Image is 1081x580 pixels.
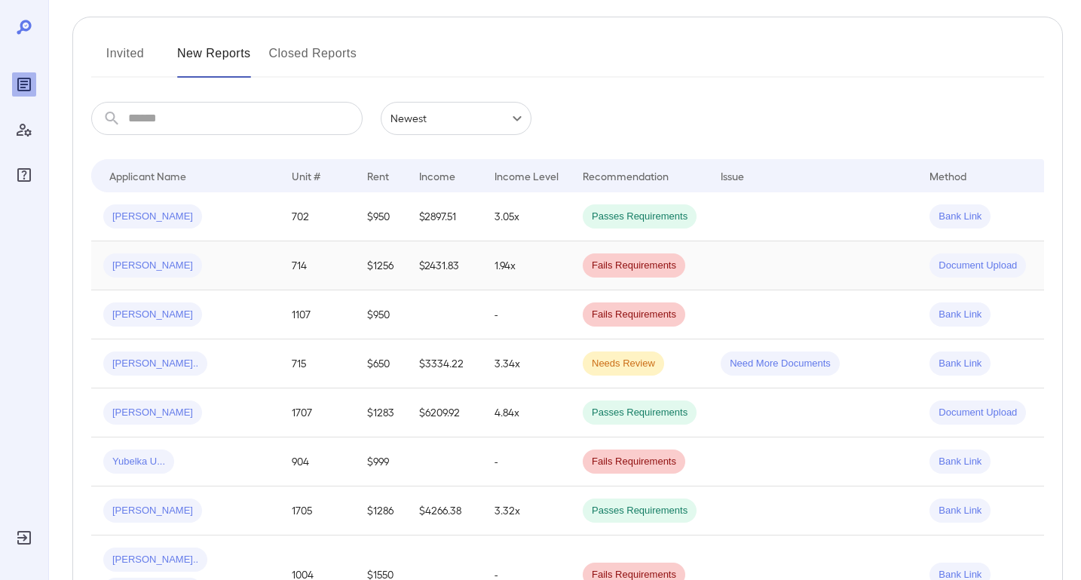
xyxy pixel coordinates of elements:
span: Bank Link [929,308,991,322]
div: Rent [367,167,391,185]
td: 702 [280,192,355,241]
td: $1283 [355,388,407,437]
span: Passes Requirements [583,406,697,420]
span: [PERSON_NAME] [103,504,202,518]
td: 715 [280,339,355,388]
span: Passes Requirements [583,504,697,518]
td: 904 [280,437,355,486]
span: [PERSON_NAME].. [103,357,207,371]
div: Unit # [292,167,320,185]
div: Newest [381,102,531,135]
span: Bank Link [929,504,991,518]
div: Applicant Name [109,167,186,185]
td: 1.94x [482,241,571,290]
td: $1256 [355,241,407,290]
span: Fails Requirements [583,455,685,469]
td: 714 [280,241,355,290]
span: [PERSON_NAME] [103,308,202,322]
td: $2431.83 [407,241,482,290]
span: [PERSON_NAME] [103,259,202,273]
div: Manage Users [12,118,36,142]
span: Bank Link [929,210,991,224]
td: 4.84x [482,388,571,437]
div: Income Level [495,167,559,185]
span: Bank Link [929,455,991,469]
div: Reports [12,72,36,97]
span: Fails Requirements [583,308,685,322]
span: Needs Review [583,357,664,371]
td: 3.05x [482,192,571,241]
span: Passes Requirements [583,210,697,224]
td: 3.32x [482,486,571,536]
div: FAQ [12,163,36,187]
div: Income [419,167,455,185]
td: $650 [355,339,407,388]
td: 1107 [280,290,355,339]
td: $4266.38 [407,486,482,536]
span: [PERSON_NAME] [103,406,202,420]
td: $999 [355,437,407,486]
span: Fails Requirements [583,259,685,273]
td: - [482,437,571,486]
div: Issue [721,167,745,185]
span: Bank Link [929,357,991,371]
div: Recommendation [583,167,669,185]
td: $3334.22 [407,339,482,388]
td: $6209.92 [407,388,482,437]
button: New Reports [177,41,251,78]
span: [PERSON_NAME].. [103,553,207,567]
span: Yubelka U... [103,455,174,469]
div: Method [929,167,966,185]
td: $950 [355,192,407,241]
td: 3.34x [482,339,571,388]
td: $1286 [355,486,407,536]
div: Log Out [12,526,36,550]
td: 1707 [280,388,355,437]
button: Closed Reports [269,41,357,78]
button: Invited [91,41,159,78]
td: $2897.51 [407,192,482,241]
td: $950 [355,290,407,339]
span: Need More Documents [721,357,840,371]
span: Document Upload [929,259,1026,273]
td: - [482,290,571,339]
td: 1705 [280,486,355,536]
span: Document Upload [929,406,1026,420]
span: [PERSON_NAME] [103,210,202,224]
